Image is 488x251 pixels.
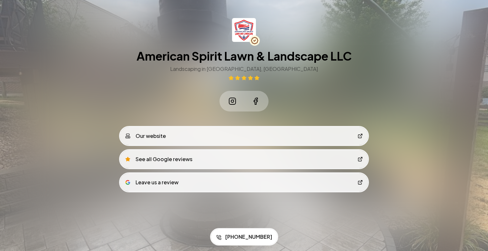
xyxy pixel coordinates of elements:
div: Our website [125,132,166,140]
div: See all Google reviews [125,155,192,163]
a: [PHONE_NUMBER] [211,229,277,245]
a: Our website [120,127,368,145]
a: google logoLeave us a review [120,173,368,191]
a: See all Google reviews [120,150,368,168]
h3: Landscaping in [GEOGRAPHIC_DATA], [GEOGRAPHIC_DATA] [170,65,318,73]
img: google logo [125,180,130,185]
div: Leave us a review [125,179,178,186]
h1: American Spirit Lawn & Landscape LLC [137,50,352,63]
img: American Spirit Lawn & Landscape LLC [232,18,256,42]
